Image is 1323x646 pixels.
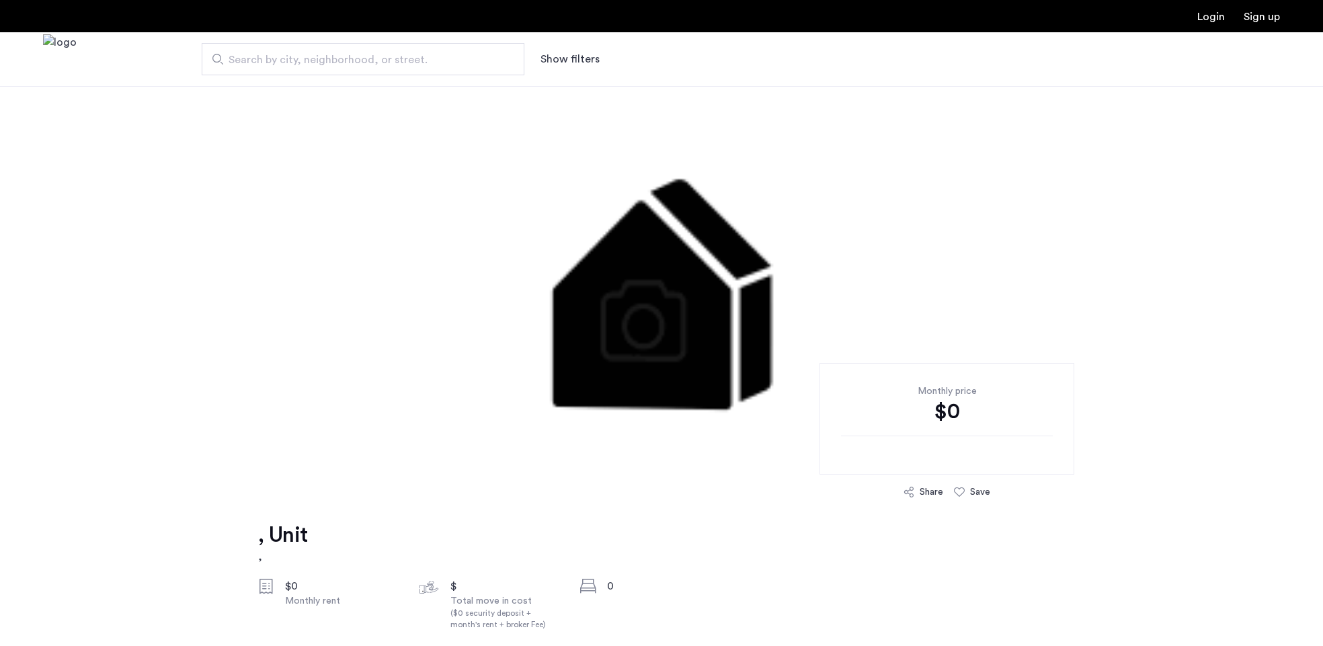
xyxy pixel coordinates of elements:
[841,398,1053,425] div: $0
[450,594,563,631] div: Total move in cost
[258,549,307,565] h2: ,
[450,608,563,631] div: ($0 security deposit + month's rent + broker Fee)
[258,522,307,565] a: , Unit,
[43,34,77,85] a: Cazamio Logo
[285,578,398,594] div: $0
[43,34,77,85] img: logo
[1197,11,1225,22] a: Login
[258,522,307,549] h1: , Unit
[229,52,487,68] span: Search by city, neighborhood, or street.
[970,485,990,499] div: Save
[607,578,720,594] div: 0
[1244,11,1280,22] a: Registration
[920,485,943,499] div: Share
[450,578,563,594] div: $
[540,51,600,67] button: Show or hide filters
[238,86,1085,489] img: 2.gif
[841,385,1053,398] div: Monthly price
[202,43,524,75] input: Apartment Search
[285,594,398,608] div: Monthly rent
